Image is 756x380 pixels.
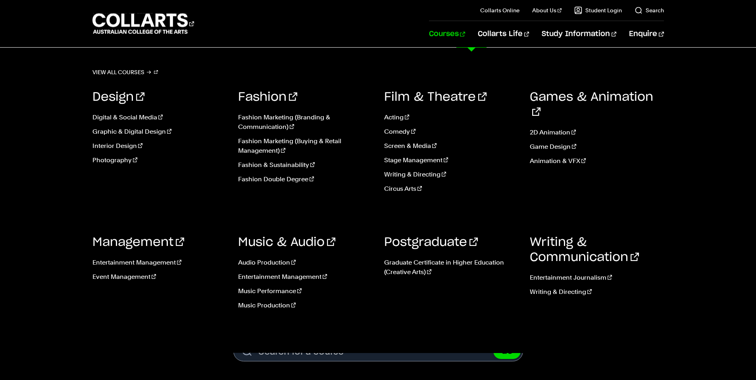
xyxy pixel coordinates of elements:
a: Study Information [542,21,616,47]
a: Management [92,236,184,248]
a: Event Management [92,272,227,282]
a: Film & Theatre [384,91,487,103]
a: Postgraduate [384,236,478,248]
a: Acting [384,113,518,122]
a: Writing & Directing [530,287,664,297]
a: Student Login [574,6,622,14]
a: Music Performance [238,286,372,296]
a: Collarts Online [480,6,519,14]
a: Circus Arts [384,184,518,194]
a: Comedy [384,127,518,136]
a: 2D Animation [530,128,664,137]
a: Graphic & Digital Design [92,127,227,136]
a: Entertainment Management [238,272,372,282]
a: Games & Animation [530,91,653,118]
a: Enquire [629,21,664,47]
a: Photography [92,155,227,165]
a: View all courses [92,67,158,78]
a: About Us [532,6,562,14]
a: Screen & Media [384,141,518,151]
a: Design [92,91,144,103]
a: Game Design [530,142,664,152]
a: Animation & VFX [530,156,664,166]
a: Interior Design [92,141,227,151]
a: Audio Production [238,258,372,267]
a: Fashion Marketing (Branding & Communication) [238,113,372,132]
a: Fashion Double Degree [238,175,372,184]
div: Go to homepage [92,12,194,35]
a: Courses [429,21,465,47]
a: Entertainment Management [92,258,227,267]
a: Search [635,6,664,14]
a: Fashion Marketing (Buying & Retail Management) [238,136,372,155]
a: Music Production [238,301,372,310]
a: Writing & Directing [384,170,518,179]
a: Entertainment Journalism [530,273,664,282]
a: Fashion [238,91,297,103]
a: Fashion & Sustainability [238,160,372,170]
a: Stage Management [384,155,518,165]
a: Music & Audio [238,236,335,248]
a: Writing & Communication [530,236,639,263]
a: Graduate Certificate in Higher Education (Creative Arts) [384,258,518,277]
a: Collarts Life [478,21,529,47]
a: Digital & Social Media [92,113,227,122]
